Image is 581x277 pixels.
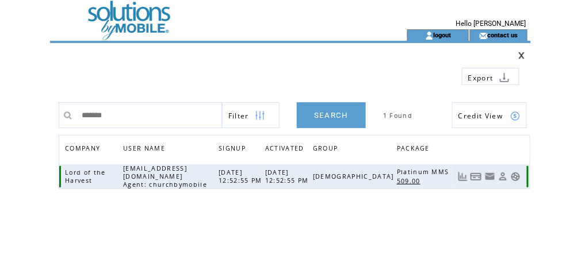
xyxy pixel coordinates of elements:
span: Export to csv file [468,73,494,83]
a: COMPANY [65,144,103,151]
a: contact us [488,31,518,39]
a: GROUP [313,141,344,158]
a: logout [434,31,452,39]
span: GROUP [313,141,341,158]
a: SIGNUP [219,144,249,151]
a: ACTIVATED [265,141,310,158]
a: PACKAGE [397,141,435,158]
a: Credit View [452,102,527,128]
span: USER NAME [123,141,168,158]
img: contact_us_icon.gif [479,31,488,40]
span: SIGNUP [219,141,249,158]
span: [DATE] 12:52:55 PM [219,168,265,184]
span: Show Credits View [458,111,503,121]
img: download.png [499,72,510,83]
a: Filter [222,102,280,128]
span: 509.00 [397,177,423,185]
a: USER NAME [123,144,168,151]
span: [DEMOGRAPHIC_DATA] [313,172,397,180]
span: Show filters [228,111,249,121]
span: [EMAIL_ADDRESS][DOMAIN_NAME] Agent: churchbymobile [123,164,210,188]
a: Resend welcome email to this user [485,171,495,182]
span: COMPANY [65,141,103,158]
img: credits.png [510,111,521,121]
span: PACKAGE [397,141,433,158]
a: View Usage [458,172,468,182]
a: View Bills [471,172,482,182]
span: 1 Found [383,111,412,120]
a: View Profile [498,172,508,182]
a: Export [462,68,519,85]
span: ACTIVATED [265,141,307,158]
span: Lord of the Harvest [65,168,106,184]
span: [DATE] 12:52:55 PM [265,168,312,184]
img: filters.png [255,103,265,129]
span: Hello [PERSON_NAME] [456,20,526,28]
a: SEARCH [297,102,366,128]
img: account_icon.gif [425,31,434,40]
span: Platinum MMS [397,168,452,176]
a: Support [511,172,521,182]
a: 509.00 [397,176,426,186]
